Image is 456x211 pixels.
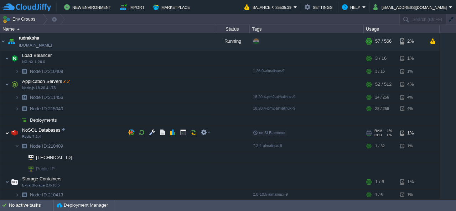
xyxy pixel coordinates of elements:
[1,25,214,33] div: Name
[375,103,389,114] div: 28 / 256
[35,152,73,163] span: [TECHNICAL_ID]
[5,175,9,189] img: AMDAwAAAACH5BAEAAAAALAAAAAABAAEAAAICRAEAOw==
[29,94,64,100] a: Node ID:211456
[385,129,392,133] span: 1%
[22,183,60,188] span: Extra Storage 2.0-10.5
[120,3,147,11] button: Import
[21,53,53,58] a: Load BalancerNGINX 1.26.0
[21,127,62,133] a: NoSQL DatabasesRedis 7.2.4
[19,189,29,200] img: AMDAwAAAACH5BAEAAAAALAAAAAABAAEAAAICRAEAOw==
[15,66,19,77] img: AMDAwAAAACH5BAEAAAAALAAAAAABAAEAAAICRAEAOw==
[29,192,64,198] a: Node ID:210413
[375,189,383,200] div: 1 / 6
[29,143,64,149] span: 210409
[35,155,73,160] a: [TECHNICAL_ID]
[375,66,385,77] div: 3 / 16
[64,3,113,11] button: New Environment
[15,141,19,152] img: AMDAwAAAACH5BAEAAAAALAAAAAABAAEAAAICRAEAOw==
[400,103,423,114] div: 4%
[30,143,48,149] span: Node ID:
[400,175,423,189] div: 1%
[400,141,423,152] div: 1%
[21,127,62,133] span: NoSQL Databases
[374,129,382,133] span: RAM
[24,163,33,174] img: AMDAwAAAACH5BAEAAAAALAAAAAABAAEAAAICRAEAOw==
[21,79,70,84] a: Application Serversx 2Node.js 18.20.4 LTS
[35,163,56,174] span: Public IP
[15,103,19,114] img: AMDAwAAAACH5BAEAAAAALAAAAAABAAEAAAICRAEAOw==
[375,92,389,103] div: 24 / 256
[24,152,33,163] img: AMDAwAAAACH5BAEAAAAALAAAAAABAAEAAAICRAEAOw==
[214,32,250,51] div: Running
[400,32,423,51] div: 2%
[19,103,29,114] img: AMDAwAAAACH5BAEAAAAALAAAAAABAAEAAAICRAEAOw==
[400,92,423,103] div: 4%
[30,106,48,111] span: Node ID:
[400,126,423,140] div: 1%
[385,133,392,137] span: 1%
[22,60,45,64] span: NGINX 1.26.0
[19,115,29,126] img: AMDAwAAAACH5BAEAAAAALAAAAAABAAEAAAICRAEAOw==
[342,3,362,11] button: Help
[375,175,384,189] div: 1 / 6
[10,77,20,91] img: AMDAwAAAACH5BAEAAAAALAAAAAABAAEAAAICRAEAOw==
[19,92,29,103] img: AMDAwAAAACH5BAEAAAAALAAAAAABAAEAAAICRAEAOw==
[21,176,63,182] span: Storage Containers
[21,176,63,181] a: Storage ContainersExtra Storage 2.0-10.5
[10,175,20,189] img: AMDAwAAAACH5BAEAAAAALAAAAAABAAEAAAICRAEAOw==
[2,14,38,24] button: Env Groups
[62,79,69,84] span: x 2
[373,3,449,11] button: [EMAIL_ADDRESS][DOMAIN_NAME]
[375,51,387,65] div: 3 / 16
[22,134,41,139] span: Redis 7.2.4
[375,32,392,51] div: 57 / 566
[35,166,56,172] a: Public IP
[400,66,423,77] div: 1%
[30,69,48,74] span: Node ID:
[305,3,335,11] button: Settings
[29,106,64,112] span: 215040
[19,141,29,152] img: AMDAwAAAACH5BAEAAAAALAAAAAABAAEAAAICRAEAOw==
[253,192,288,196] span: 2.0-10.5-almalinux-9
[57,202,108,209] button: Deployment Manager
[250,25,363,33] div: Tags
[374,133,382,137] span: CPU
[17,28,20,30] img: AMDAwAAAACH5BAEAAAAALAAAAAABAAEAAAICRAEAOw==
[2,3,51,12] img: CloudJiffy
[253,106,295,110] span: 18.20.4-pm2-almalinux-9
[19,42,52,49] a: [DOMAIN_NAME]
[29,117,58,123] a: Deployments
[9,200,53,211] div: No active tasks
[29,192,64,198] span: 210413
[10,126,20,140] img: AMDAwAAAACH5BAEAAAAALAAAAAABAAEAAAICRAEAOw==
[253,143,282,148] span: 7.2.4-almalinux-9
[29,94,64,100] span: 211456
[400,51,423,65] div: 1%
[5,126,9,140] img: AMDAwAAAACH5BAEAAAAALAAAAAABAAEAAAICRAEAOw==
[375,141,385,152] div: 1 / 32
[15,189,19,200] img: AMDAwAAAACH5BAEAAAAALAAAAAABAAEAAAICRAEAOw==
[21,52,53,58] span: Load Balancer
[5,51,9,65] img: AMDAwAAAACH5BAEAAAAALAAAAAABAAEAAAICRAEAOw==
[5,77,9,91] img: AMDAwAAAACH5BAEAAAAALAAAAAABAAEAAAICRAEAOw==
[253,69,284,73] span: 1.26.0-almalinux-9
[19,163,24,174] img: AMDAwAAAACH5BAEAAAAALAAAAAABAAEAAAICRAEAOw==
[29,68,64,74] span: 210408
[15,115,19,126] img: AMDAwAAAACH5BAEAAAAALAAAAAABAAEAAAICRAEAOw==
[244,3,294,11] button: Balance ₹-25535.39
[19,35,39,42] a: rudraksha
[15,92,19,103] img: AMDAwAAAACH5BAEAAAAALAAAAAABAAEAAAICRAEAOw==
[19,66,29,77] img: AMDAwAAAACH5BAEAAAAALAAAAAABAAEAAAICRAEAOw==
[6,32,16,51] img: AMDAwAAAACH5BAEAAAAALAAAAAABAAEAAAICRAEAOw==
[375,77,392,91] div: 52 / 512
[10,51,20,65] img: AMDAwAAAACH5BAEAAAAALAAAAAABAAEAAAICRAEAOw==
[400,77,423,91] div: 4%
[0,32,6,51] img: AMDAwAAAACH5BAEAAAAALAAAAAABAAEAAAICRAEAOw==
[29,143,64,149] a: Node ID:210409
[22,86,56,90] span: Node.js 18.20.4 LTS
[253,95,295,99] span: 18.20.4-pm2-almalinux-9
[214,25,249,33] div: Status
[29,106,64,112] a: Node ID:215040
